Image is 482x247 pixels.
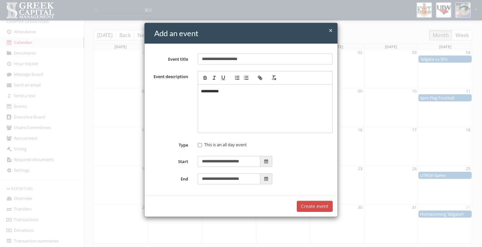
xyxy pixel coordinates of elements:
[198,142,247,148] label: This is an all day event
[145,140,193,148] label: Type
[145,71,193,80] label: Event description
[145,156,193,165] label: Start
[145,174,193,182] label: End
[145,54,193,62] label: Event title
[154,28,333,39] h4: Add an event
[297,201,333,212] button: Create event
[198,143,202,147] input: This is an all day event
[329,26,333,35] span: ×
